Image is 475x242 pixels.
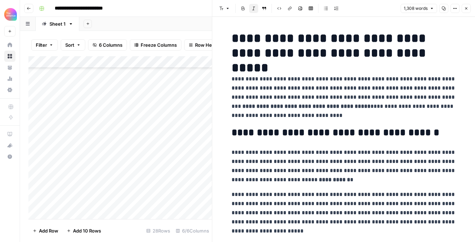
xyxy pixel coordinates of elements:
a: Sheet 1 [36,17,79,31]
a: Home [4,39,15,51]
div: 6/6 Columns [173,225,212,236]
div: What's new? [5,140,15,151]
button: Filter [31,39,58,51]
span: 6 Columns [99,41,122,48]
button: Sort [61,39,85,51]
a: Settings [4,84,15,96]
img: Alliance Logo [4,8,17,21]
a: Usage [4,73,15,84]
button: What's new? [4,140,15,151]
button: Help + Support [4,151,15,162]
span: Sort [65,41,74,48]
span: Row Height [195,41,220,48]
span: 1,308 words [404,5,428,12]
span: Add 10 Rows [73,227,101,234]
button: Workspace: Alliance [4,6,15,23]
button: 1,308 words [401,4,437,13]
a: Your Data [4,62,15,73]
div: 28 Rows [143,225,173,236]
button: Add 10 Rows [62,225,105,236]
button: Row Height [184,39,225,51]
button: 6 Columns [88,39,127,51]
span: Add Row [39,227,58,234]
button: Freeze Columns [130,39,181,51]
div: Sheet 1 [49,20,66,27]
button: Add Row [28,225,62,236]
span: Freeze Columns [141,41,177,48]
a: Browse [4,51,15,62]
a: AirOps Academy [4,129,15,140]
span: Filter [36,41,47,48]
